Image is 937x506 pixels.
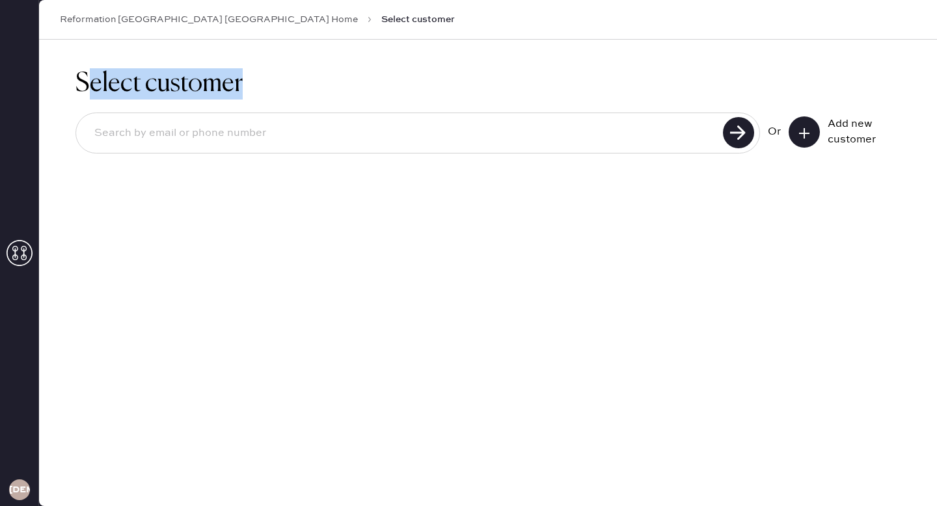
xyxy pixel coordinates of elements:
[84,118,719,148] input: Search by email or phone number
[60,13,358,26] a: Reformation [GEOGRAPHIC_DATA] [GEOGRAPHIC_DATA] Home
[768,124,781,140] div: Or
[828,116,893,148] div: Add new customer
[381,13,455,26] span: Select customer
[9,485,30,494] h3: [DEMOGRAPHIC_DATA]
[75,68,901,100] h1: Select customer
